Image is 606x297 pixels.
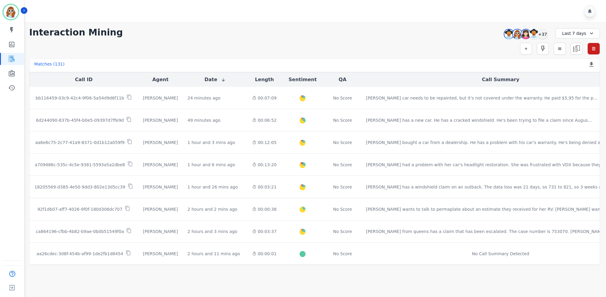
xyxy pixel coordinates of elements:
[152,76,169,83] button: Agent
[36,95,124,101] p: bb116459-03c9-42c4-9f06-5a54d9d6f11b
[252,117,277,123] div: 00:06:52
[252,162,277,168] div: 00:13:20
[188,139,235,145] div: 1 hour and 3 mins ago
[333,184,352,190] div: No Score
[366,95,598,101] div: [PERSON_NAME] car needs to be repainted, but it's not covered under the warranty. He paid $5,95 f...
[339,76,347,83] button: QA
[204,76,226,83] button: Date
[36,228,124,234] p: ca864196-cfbb-4b82-b9ae-0b0b51549f0a
[255,76,274,83] button: Length
[188,228,237,234] div: 2 hours and 3 mins ago
[143,117,178,123] div: [PERSON_NAME]
[37,206,122,212] p: 92f1db07-aff7-4026-9f0f-180d306dc707
[35,184,125,190] p: 18205569-d385-4e50-9dd3-802e13d5cc39
[36,117,124,123] p: 6d244090-837b-45f4-b0e5-09397d7ffe9d
[252,206,277,212] div: 00:00:38
[252,139,277,145] div: 00:12:05
[555,28,600,38] div: Last 7 days
[333,228,352,234] div: No Score
[37,251,123,257] p: aa26cdec-3d8f-454b-af99-1de2fb1d8454
[252,228,277,234] div: 00:03:37
[35,139,124,145] p: aa6e6c75-2c77-41a9-8371-0d1b12a059f9
[289,76,317,83] button: Sentiment
[333,162,352,168] div: No Score
[188,117,220,123] div: 49 minutes ago
[252,95,277,101] div: 00:07:09
[143,184,178,190] div: [PERSON_NAME]
[333,139,352,145] div: No Score
[4,5,18,19] img: Bordered avatar
[188,95,220,101] div: 24 minutes ago
[188,162,235,168] div: 1 hour and 6 mins ago
[333,95,352,101] div: No Score
[252,184,277,190] div: 00:03:21
[188,251,240,257] div: 2 hours and 11 mins ago
[537,29,548,39] div: +37
[143,251,178,257] div: [PERSON_NAME]
[143,206,178,212] div: [PERSON_NAME]
[143,162,178,168] div: [PERSON_NAME]
[252,251,277,257] div: 00:00:01
[366,117,592,123] div: [PERSON_NAME] has a new car. He has a cracked windshield. He's been trying to file a claim since ...
[75,76,93,83] button: Call ID
[333,117,352,123] div: No Score
[482,76,519,83] button: Call Summary
[333,251,352,257] div: No Score
[188,206,237,212] div: 2 hours and 2 mins ago
[188,184,238,190] div: 1 hour and 26 mins ago
[29,27,123,38] h1: Interaction Mining
[35,162,125,168] p: a709486c-535c-4c5e-9381-5593a5a2dbe8
[143,228,178,234] div: [PERSON_NAME]
[143,139,178,145] div: [PERSON_NAME]
[143,95,178,101] div: [PERSON_NAME]
[333,206,352,212] div: No Score
[34,61,65,69] div: Matches ( 131 )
